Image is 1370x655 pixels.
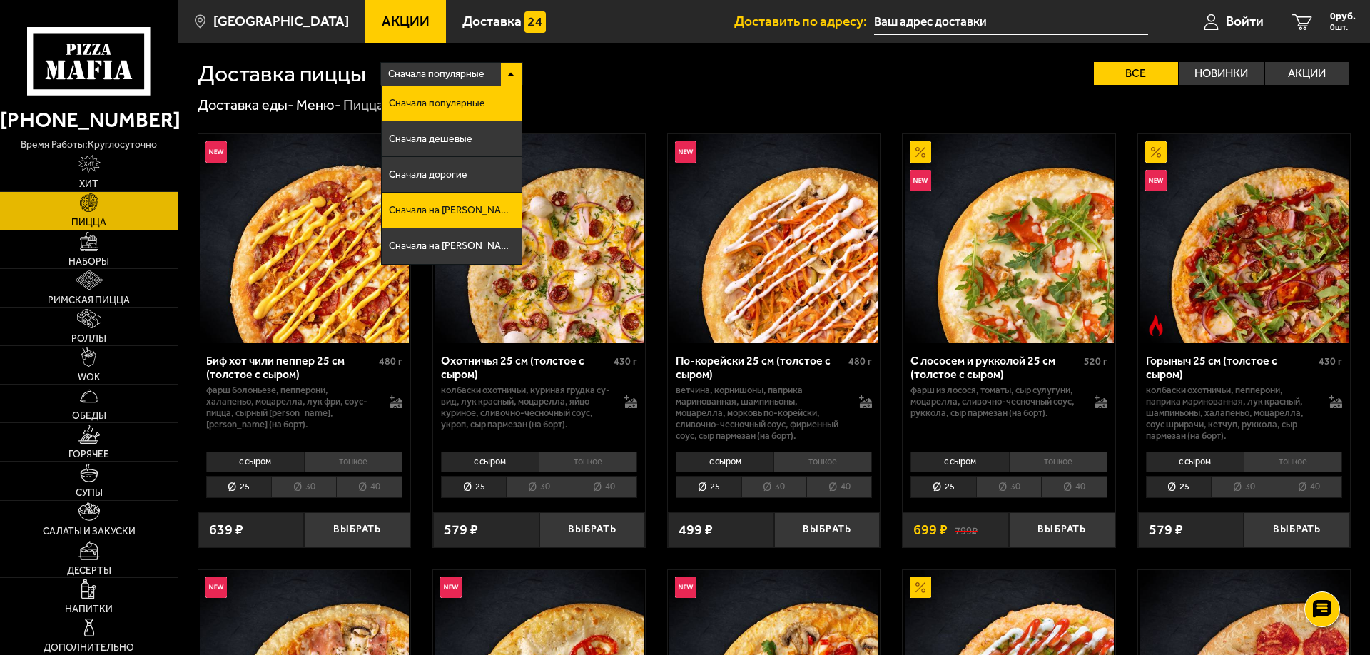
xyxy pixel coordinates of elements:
[43,527,136,537] span: Салаты и закуски
[441,385,610,430] p: колбаски охотничьи, куриная грудка су-вид, лук красный, моцарелла, яйцо куриное, сливочно-чесночн...
[668,134,880,343] a: НовинкаПо-корейски 25 см (толстое с сыром)
[676,476,741,498] li: 25
[213,14,349,28] span: [GEOGRAPHIC_DATA]
[676,385,845,442] p: ветчина, корнишоны, паприка маринованная, шампиньоны, моцарелла, морковь по-корейски, сливочно-че...
[910,141,931,163] img: Акционный
[389,134,472,144] span: Сначала дешевые
[1140,134,1349,343] img: Горыныч 25 см (толстое с сыром)
[913,522,948,537] span: 699 ₽
[506,476,571,498] li: 30
[1319,355,1342,367] span: 430 г
[209,522,243,537] span: 639 ₽
[774,512,881,547] button: Выбрать
[675,141,696,163] img: Новинка
[198,96,294,113] a: Доставка еды-
[1265,62,1349,85] label: Акции
[271,476,336,498] li: 30
[910,354,1080,381] div: С лососем и рукколой 25 см (толстое с сыром)
[462,14,522,28] span: Доставка
[389,205,514,215] span: Сначала на [PERSON_NAME]
[1146,452,1244,472] li: с сыром
[435,134,644,343] img: Охотничья 25 см (толстое с сыром)
[206,385,375,430] p: фарш болоньезе, пепперони, халапеньо, моцарелла, лук фри, соус-пицца, сырный [PERSON_NAME], [PERS...
[1330,23,1356,31] span: 0 шт.
[1041,476,1107,498] li: 40
[441,476,506,498] li: 25
[1211,476,1276,498] li: 30
[440,577,462,598] img: Новинка
[1146,385,1315,442] p: колбаски Охотничьи, пепперони, паприка маринованная, лук красный, шампиньоны, халапеньо, моцарелл...
[68,257,109,267] span: Наборы
[1145,141,1167,163] img: Акционный
[1138,134,1350,343] a: АкционныйНовинкаОстрое блюдоГорыныч 25 см (толстое с сыром)
[79,179,98,189] span: Хит
[910,452,1008,472] li: с сыром
[1009,452,1107,472] li: тонкое
[382,14,430,28] span: Акции
[198,134,410,343] a: НовинкаБиф хот чили пеппер 25 см (толстое с сыром)
[379,355,402,367] span: 480 г
[539,512,646,547] button: Выбрать
[910,385,1080,419] p: фарш из лосося, томаты, сыр сулугуни, моцарелла, сливочно-чесночный соус, руккола, сыр пармезан (...
[741,476,806,498] li: 30
[1226,14,1264,28] span: Войти
[910,577,931,598] img: Акционный
[1244,512,1350,547] button: Выбрать
[1145,315,1167,336] img: Острое блюдо
[343,96,384,114] div: Пицца
[910,170,931,191] img: Новинка
[1149,522,1183,537] span: 579 ₽
[198,62,366,85] h1: Доставка пиццы
[67,566,111,576] span: Десерты
[205,141,227,163] img: Новинка
[206,354,375,381] div: Биф хот чили пеппер 25 см (толстое с сыром)
[614,355,637,367] span: 430 г
[905,134,1114,343] img: С лососем и рукколой 25 см (толстое с сыром)
[441,452,539,472] li: с сыром
[806,476,872,498] li: 40
[336,476,402,498] li: 40
[200,134,409,343] img: Биф хот чили пеппер 25 см (толстое с сыром)
[524,11,546,33] img: 15daf4d41897b9f0e9f617042186c801.svg
[874,9,1148,35] input: Ваш адрес доставки
[1084,355,1107,367] span: 520 г
[441,354,610,381] div: Охотничья 25 см (толстое с сыром)
[679,522,713,537] span: 499 ₽
[76,488,103,498] span: Супы
[1179,62,1264,85] label: Новинки
[675,577,696,598] img: Новинка
[48,295,130,305] span: Римская пицца
[65,604,113,614] span: Напитки
[44,643,134,653] span: Дополнительно
[433,134,645,343] a: НовинкаОхотничья 25 см (толстое с сыром)
[669,134,878,343] img: По-корейски 25 см (толстое с сыром)
[206,452,304,472] li: с сыром
[72,411,106,421] span: Обеды
[389,98,485,108] span: Сначала популярные
[1244,452,1342,472] li: тонкое
[976,476,1041,498] li: 30
[1146,354,1315,381] div: Горыныч 25 см (толстое с сыром)
[1330,11,1356,21] span: 0 руб.
[1094,62,1178,85] label: Все
[734,14,874,28] span: Доставить по адресу:
[389,241,514,251] span: Сначала на [PERSON_NAME]
[910,476,975,498] li: 25
[1277,476,1342,498] li: 40
[304,512,410,547] button: Выбрать
[1145,170,1167,191] img: Новинка
[572,476,637,498] li: 40
[955,522,978,537] s: 799 ₽
[444,522,478,537] span: 579 ₽
[78,372,100,382] span: WOK
[68,450,109,459] span: Горячее
[848,355,872,367] span: 480 г
[1009,512,1115,547] button: Выбрать
[304,452,402,472] li: тонкое
[903,134,1115,343] a: АкционныйНовинкаС лососем и рукколой 25 см (толстое с сыром)
[206,476,271,498] li: 25
[676,354,845,381] div: По-корейски 25 см (толстое с сыром)
[71,334,106,344] span: Роллы
[296,96,341,113] a: Меню-
[205,577,227,598] img: Новинка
